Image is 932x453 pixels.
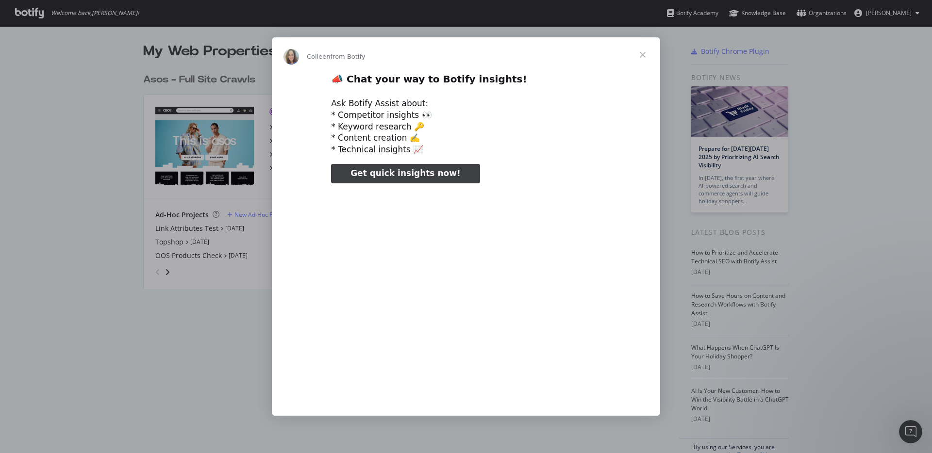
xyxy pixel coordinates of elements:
a: Get quick insights now! [331,164,480,183]
img: Profile image for Colleen [283,49,299,65]
video: Play video [264,192,668,394]
span: Get quick insights now! [350,168,460,178]
h2: 📣 Chat your way to Botify insights! [331,73,601,91]
span: from Botify [331,53,366,60]
div: Ask Botify Assist about: * Competitor insights 👀 * Keyword research 🔑 * Content creation ✍️ * Tec... [331,98,601,156]
span: Close [625,37,660,72]
span: Colleen [307,53,331,60]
